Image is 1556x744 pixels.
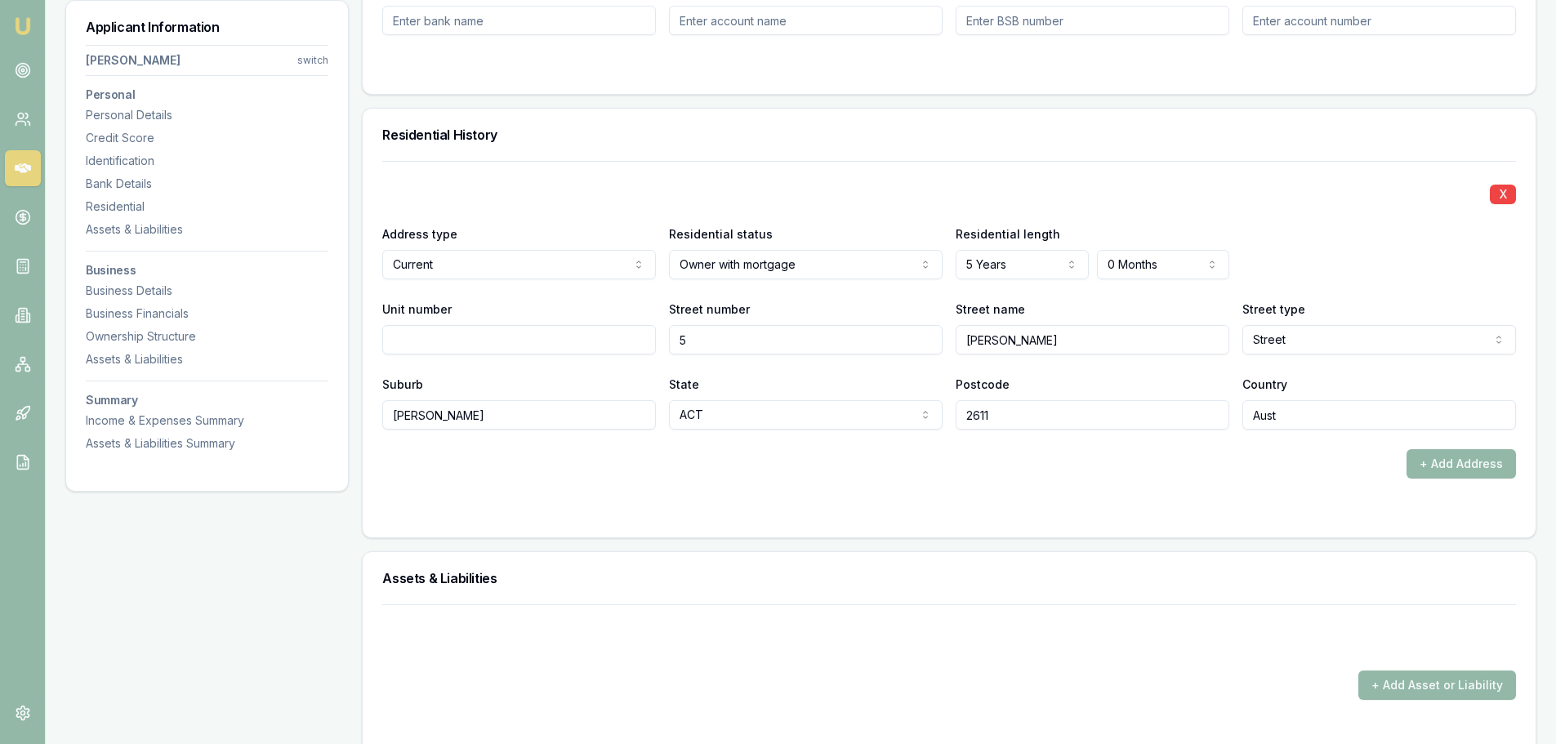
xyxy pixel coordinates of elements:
[956,6,1229,35] input: Enter BSB number
[86,394,328,406] h3: Summary
[86,305,328,322] div: Business Financials
[86,52,181,69] div: [PERSON_NAME]
[956,377,1010,391] label: Postcode
[382,6,656,35] input: Enter bank name
[669,377,699,391] label: State
[669,6,943,35] input: Enter account name
[86,265,328,276] h3: Business
[956,227,1060,241] label: Residential length
[86,351,328,368] div: Assets & Liabilities
[382,377,423,391] label: Suburb
[382,572,1516,585] h3: Assets & Liabilities
[1490,185,1516,204] button: X
[1407,449,1516,479] button: + Add Address
[13,16,33,36] img: emu-icon-u.png
[86,221,328,238] div: Assets & Liabilities
[382,128,1516,141] h3: Residential History
[1242,377,1287,391] label: Country
[86,412,328,429] div: Income & Expenses Summary
[382,302,452,316] label: Unit number
[1358,670,1516,700] button: + Add Asset or Liability
[86,283,328,299] div: Business Details
[669,227,773,241] label: Residential status
[382,227,457,241] label: Address type
[86,176,328,192] div: Bank Details
[86,130,328,146] div: Credit Score
[669,302,750,316] label: Street number
[956,302,1025,316] label: Street name
[86,89,328,100] h3: Personal
[86,153,328,169] div: Identification
[86,328,328,345] div: Ownership Structure
[1242,6,1516,35] input: Enter account number
[86,435,328,452] div: Assets & Liabilities Summary
[86,198,328,215] div: Residential
[1242,302,1305,316] label: Street type
[297,54,328,67] div: switch
[86,20,328,33] h3: Applicant Information
[86,107,328,123] div: Personal Details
